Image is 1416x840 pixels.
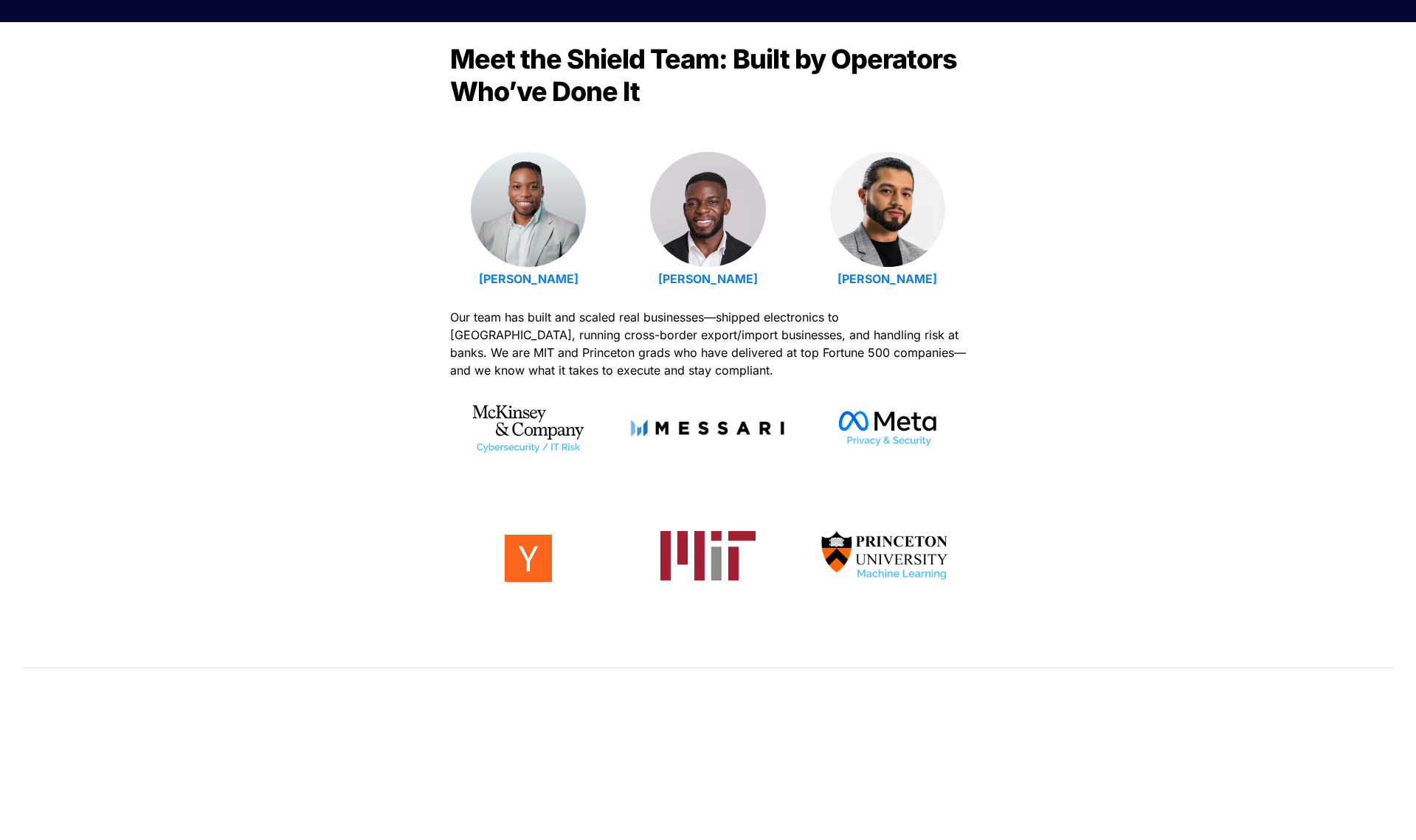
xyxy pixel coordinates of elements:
span: Our team has built and scaled real businesses—shipped electronics to [GEOGRAPHIC_DATA], running c... [450,310,970,378]
a: [PERSON_NAME] [658,271,758,286]
span: Meet the Shield Team: Built by Operators Who’ve Done It [450,43,962,108]
a: [PERSON_NAME] [837,271,937,286]
a: [PERSON_NAME] [479,271,579,286]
